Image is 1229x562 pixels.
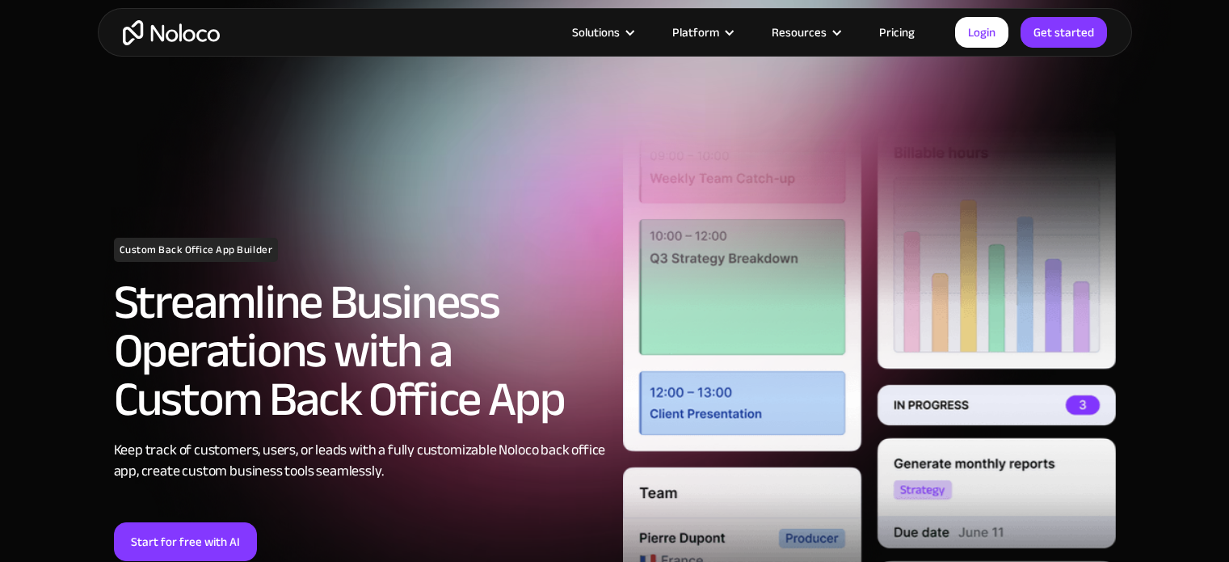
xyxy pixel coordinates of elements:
h1: Custom Back Office App Builder [114,238,279,262]
a: Login [955,17,1008,48]
div: Solutions [552,22,652,43]
a: Start for free with AI [114,522,257,561]
div: Resources [772,22,827,43]
div: Keep track of customers, users, or leads with a fully customizable Noloco back office app, create... [114,440,607,482]
div: Resources [751,22,859,43]
div: Solutions [572,22,620,43]
div: Platform [672,22,719,43]
div: Platform [652,22,751,43]
h2: Streamline Business Operations with a Custom Back Office App [114,278,607,424]
a: home [123,20,220,45]
a: Get started [1021,17,1107,48]
a: Pricing [859,22,935,43]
